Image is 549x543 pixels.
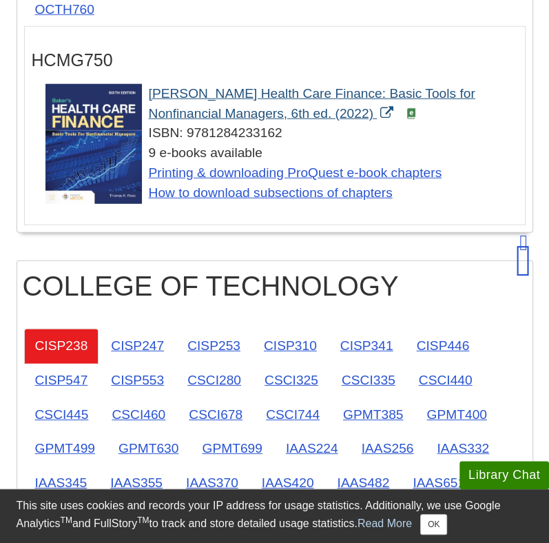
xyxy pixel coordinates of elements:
a: GPMT499 [24,431,106,467]
sup: TM [137,515,149,525]
img: e-Book [406,108,417,119]
h3: HCMG750 [32,48,518,74]
button: Library Chat [459,461,549,489]
span: [PERSON_NAME] Health Care Finance: Basic Tools for Nonfinancial Managers, 6th ed. (2022) [149,86,475,121]
div: ISBN: 9781284233162 [45,123,518,143]
a: CISP310 [253,329,328,364]
a: CSCI445 [24,398,100,433]
a: CISP553 [100,363,175,398]
a: IAAS224 [275,431,349,467]
a: CSCI325 [253,363,329,398]
a: CISP446 [405,329,480,364]
a: Link opens in new window [149,165,442,180]
a: GPMT630 [107,431,189,467]
a: Link opens in new window [149,86,475,121]
a: CISP253 [176,329,251,364]
button: Close [420,514,447,535]
a: CSCI440 [408,363,484,398]
a: CISP547 [24,363,99,398]
a: GPMT400 [415,398,497,433]
h2: College of Technology [17,261,532,311]
a: CSCI744 [255,398,331,433]
a: GPMT385 [332,398,414,433]
div: 9 e-books available [45,143,518,203]
a: Back to Top [501,238,546,257]
a: CISP247 [100,329,175,364]
a: CSCI460 [101,398,176,433]
a: IAAS482 [327,466,401,501]
img: Cover Art [45,84,142,204]
a: CSCI678 [178,398,253,433]
a: GPMT699 [191,431,273,467]
div: This site uses cookies and records your IP address for usage statistics. Additionally, we use Goo... [17,498,533,535]
a: CISP238 [24,329,99,364]
a: CSCI335 [331,363,406,398]
a: CSCI280 [176,363,252,398]
a: IAAS370 [175,466,249,501]
a: IAAS651 [402,466,476,501]
a: Read More [358,518,412,529]
a: IAAS256 [351,431,425,467]
a: CISP341 [329,329,404,364]
a: Link opens in new window [149,185,393,200]
a: IAAS420 [251,466,325,501]
a: IAAS345 [24,466,99,501]
a: IAAS355 [99,466,174,501]
sup: TM [61,515,72,525]
a: IAAS332 [426,431,500,467]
